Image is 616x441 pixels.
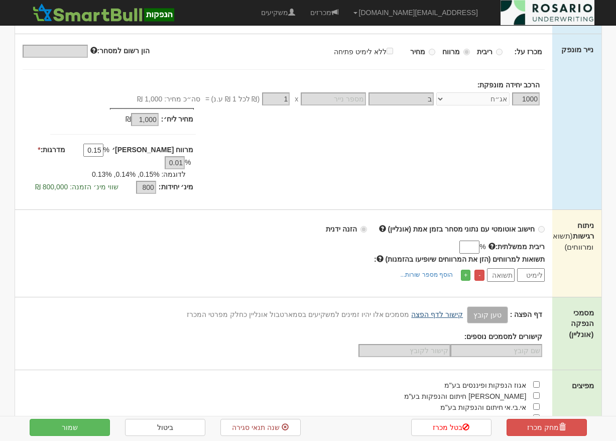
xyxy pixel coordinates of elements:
[92,170,186,178] span: לדוגמה: 0.15%, 0.14%, 0.13%
[429,49,435,55] input: מחיר
[334,46,403,57] label: ללא לימיט פתיחה
[410,48,425,56] strong: מחיר
[487,268,515,282] input: תשואה
[464,333,542,341] strong: קישורים למסמכים נוספים:
[374,254,545,264] label: :
[561,44,593,55] label: נייר מונפק
[125,419,205,436] a: ביטול
[510,310,542,318] strong: דף הפצה :
[90,46,150,56] label: הון רשום למסחר:
[209,94,260,104] span: (₪ לכל 1 ₪ ע.נ)
[488,242,545,252] label: ריבית ממשלתית:
[112,145,193,155] label: מרווח [PERSON_NAME]׳
[411,419,491,436] a: בטל מכרז
[512,92,540,105] input: כמות
[450,344,542,357] input: שם קובץ
[463,49,470,55] input: מרווח
[448,414,527,422] span: איגוד חיתום ופיננסים בע"מ
[572,380,594,391] label: מפיצים
[137,94,200,104] span: סה״כ מחיר: 1,000 ₪
[30,419,110,436] button: שמור
[397,269,456,280] a: הוסף מספר שורות...
[560,307,593,340] label: מסמכי הנפקה (אונליין)
[232,423,280,431] span: שנה תנאי סגירה
[515,48,543,56] strong: מכרז על:
[38,145,65,155] label: מדרגות:
[538,226,545,233] input: חישוב אוטומטי עם נתוני מסחר בזמן אמת (אונליין)
[442,48,460,56] strong: מרווח
[411,310,463,318] a: קישור לדף הפצה
[477,81,540,89] strong: הרכב יחידה מונפקת:
[301,92,366,105] input: מספר נייר
[496,49,503,55] input: ריבית
[404,392,527,400] span: [PERSON_NAME] חיתום והנפקות בע"מ
[83,114,161,126] div: ₪
[103,145,109,155] span: %
[295,94,298,104] span: x
[262,92,290,105] input: מחיר *
[479,242,485,252] span: %
[358,344,450,357] input: קישור לקובץ
[507,419,587,436] a: מחק מכרז
[35,183,118,191] span: שווי מינ׳ הזמנה: 800,000 ₪
[185,157,191,167] span: %
[159,182,194,192] label: מינ׳ יחידות:
[187,310,409,318] span: מסמכים אלו יהיו זמינים למשקיעים בסמארטבול אונליין כחלק מפרטי המכרז
[477,48,492,56] strong: ריבית
[440,403,526,411] span: אי.בי.אי חיתום והנפקות בע"מ
[461,270,470,281] a: +
[387,48,393,54] input: ללא לימיט פתיחה
[220,419,301,436] a: שנה תנאי סגירה
[368,92,434,105] input: שם הסדרה *
[360,226,367,233] input: הזנה ידנית
[326,225,357,233] strong: הזנה ידנית
[161,114,194,124] label: מחיר ליח׳:
[474,270,484,281] a: -
[517,268,545,282] input: לימיט
[388,225,535,233] strong: חישוב אוטומטי עם נתוני מסחר בזמן אמת (אונליין)
[386,255,545,263] span: תשואות למרווחים (הזן את המרווחים שיופיעו בהזמנות)
[30,3,177,23] img: SmartBull Logo
[546,232,594,251] span: (תשואות ומרווחים)
[560,220,593,252] label: ניתוח רגישות
[205,94,209,104] span: =
[444,381,527,389] span: אגוז הנפקות ופיננסים בע"מ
